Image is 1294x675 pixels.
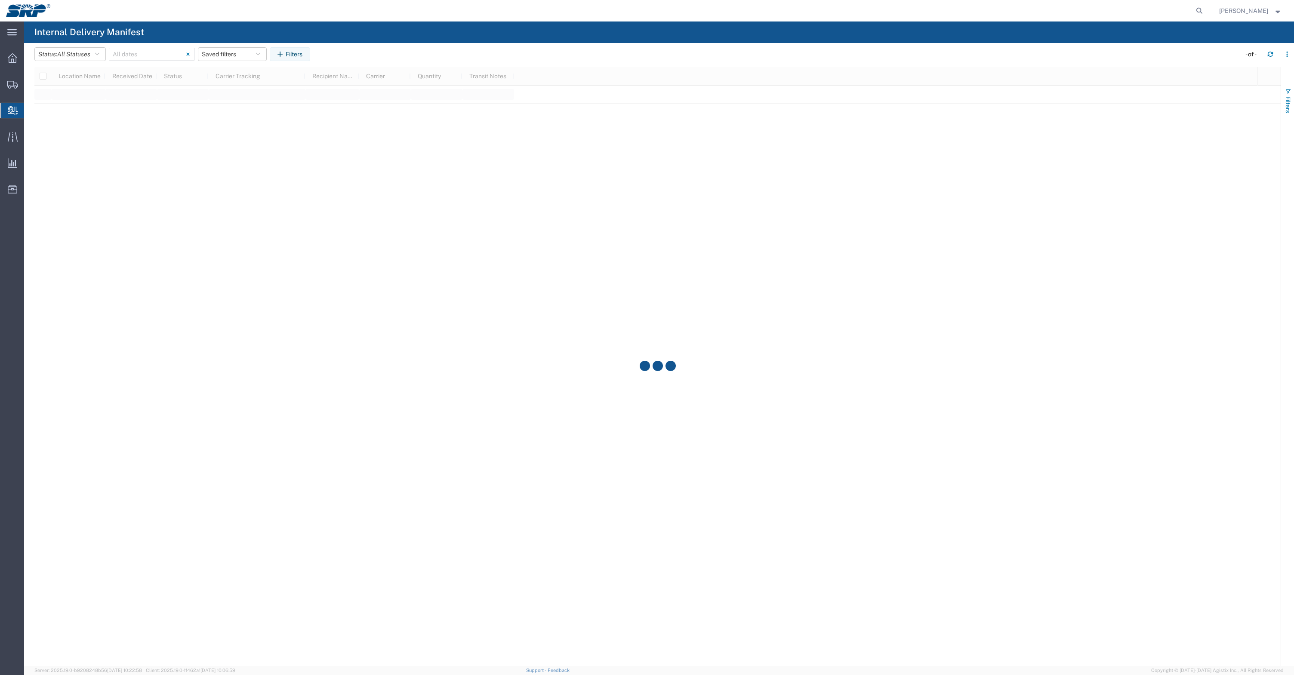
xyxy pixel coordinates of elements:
span: Copyright © [DATE]-[DATE] Agistix Inc., All Rights Reserved [1151,667,1284,674]
span: [DATE] 10:22:58 [107,668,142,673]
span: Client: 2025.19.0-1f462a1 [146,668,235,673]
span: All Statuses [57,51,90,58]
span: [DATE] 10:06:59 [200,668,235,673]
span: AC Chrisman [1219,6,1268,15]
button: Status:All Statuses [34,47,106,61]
button: [PERSON_NAME] [1219,6,1282,16]
span: Server: 2025.19.0-b9208248b56 [34,668,142,673]
a: Feedback [548,668,570,673]
span: Filters [1285,96,1291,113]
h4: Internal Delivery Manifest [34,21,144,43]
div: - of - [1245,50,1260,59]
a: Support [526,668,548,673]
img: logo [6,4,50,17]
button: Saved filters [198,47,267,61]
button: Filters [270,47,310,61]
